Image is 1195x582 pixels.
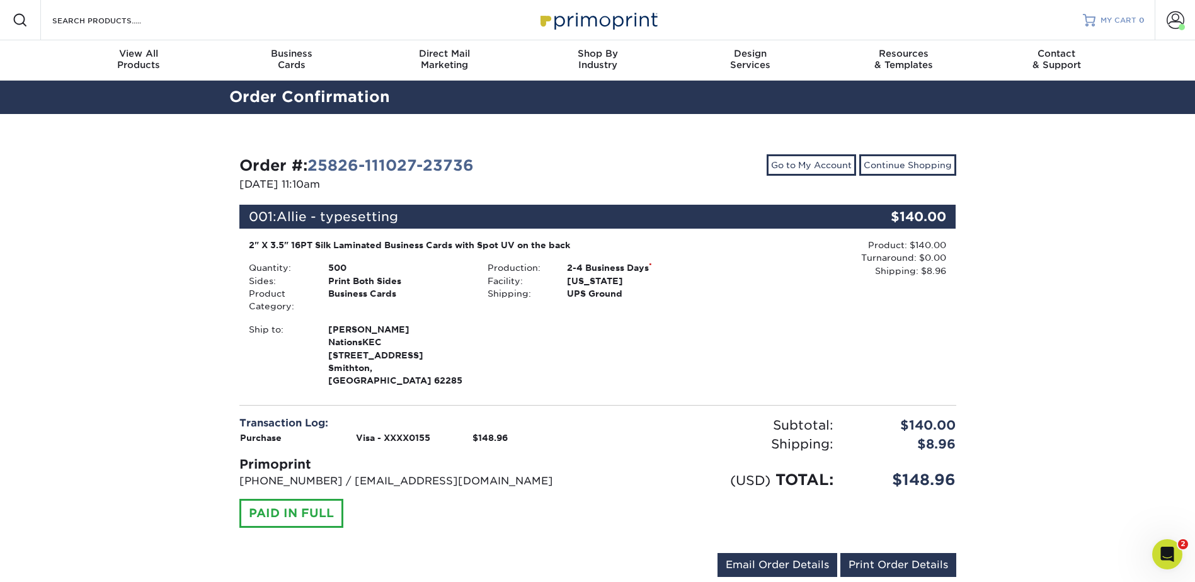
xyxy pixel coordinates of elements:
[767,154,856,176] a: Go to My Account
[827,48,980,59] span: Resources
[1152,539,1182,569] iframe: Intercom live chat
[215,40,368,81] a: BusinessCards
[62,48,215,59] span: View All
[239,177,588,192] p: [DATE] 11:10am
[220,86,976,109] h2: Order Confirmation
[249,239,708,251] div: 2" X 3.5" 16PT Silk Laminated Business Cards with Spot UV on the back
[478,275,557,287] div: Facility:
[368,48,521,59] span: Direct Mail
[980,48,1133,59] span: Contact
[239,474,588,489] p: [PHONE_NUMBER] / [EMAIL_ADDRESS][DOMAIN_NAME]
[859,154,956,176] a: Continue Shopping
[356,433,430,443] strong: Visa - XXXX0155
[674,48,827,59] span: Design
[319,261,478,274] div: 500
[718,553,837,577] a: Email Order Details
[319,275,478,287] div: Print Both Sides
[598,416,843,435] div: Subtotal:
[730,472,770,488] small: (USD)
[307,156,474,174] a: 25826-111027-23736
[319,287,478,313] div: Business Cards
[239,416,588,431] div: Transaction Log:
[521,48,674,59] span: Shop By
[328,323,469,336] span: [PERSON_NAME]
[717,239,946,277] div: Product: $140.00 Turnaround: $0.00 Shipping: $8.96
[843,416,966,435] div: $140.00
[840,553,956,577] a: Print Order Details
[557,275,717,287] div: [US_STATE]
[775,471,833,489] span: TOTAL:
[62,48,215,71] div: Products
[239,323,319,387] div: Ship to:
[1178,539,1188,549] span: 2
[674,40,827,81] a: DesignServices
[328,336,469,348] span: NationsKEC
[521,40,674,81] a: Shop ByIndustry
[215,48,368,71] div: Cards
[215,48,368,59] span: Business
[478,261,557,274] div: Production:
[51,13,174,28] input: SEARCH PRODUCTS.....
[239,261,319,274] div: Quantity:
[1139,16,1145,25] span: 0
[521,48,674,71] div: Industry
[557,287,717,300] div: UPS Ground
[827,40,980,81] a: Resources& Templates
[557,261,717,274] div: 2-4 Business Days
[837,205,956,229] div: $140.00
[328,349,469,362] span: [STREET_ADDRESS]
[843,469,966,491] div: $148.96
[240,433,282,443] strong: Purchase
[843,435,966,454] div: $8.96
[239,287,319,313] div: Product Category:
[674,48,827,71] div: Services
[239,156,474,174] strong: Order #:
[368,40,521,81] a: Direct MailMarketing
[478,287,557,300] div: Shipping:
[980,48,1133,71] div: & Support
[328,323,469,386] strong: Smithton, [GEOGRAPHIC_DATA] 62285
[239,499,343,528] div: PAID IN FULL
[239,275,319,287] div: Sides:
[980,40,1133,81] a: Contact& Support
[239,455,588,474] div: Primoprint
[535,6,661,33] img: Primoprint
[239,205,837,229] div: 001:
[3,544,107,578] iframe: Google Customer Reviews
[827,48,980,71] div: & Templates
[62,40,215,81] a: View AllProducts
[277,209,398,224] span: Allie - typesetting
[472,433,508,443] strong: $148.96
[368,48,521,71] div: Marketing
[1101,15,1136,26] span: MY CART
[598,435,843,454] div: Shipping:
